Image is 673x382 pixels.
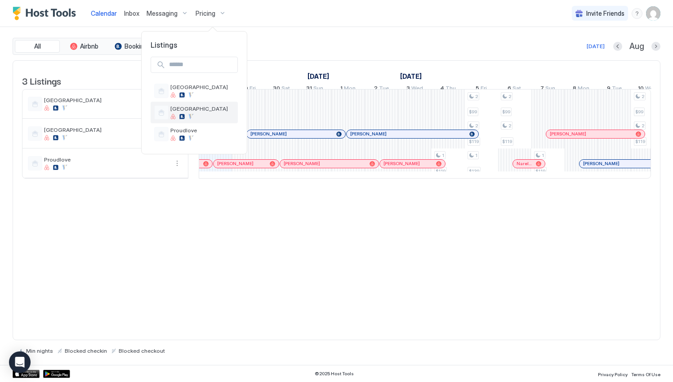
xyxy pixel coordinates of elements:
[165,57,237,72] input: Input Field
[170,127,234,134] span: Proudlove
[142,40,247,49] span: Listings
[9,351,31,373] div: Open Intercom Messenger
[170,84,234,90] span: [GEOGRAPHIC_DATA]
[170,105,234,112] span: [GEOGRAPHIC_DATA]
